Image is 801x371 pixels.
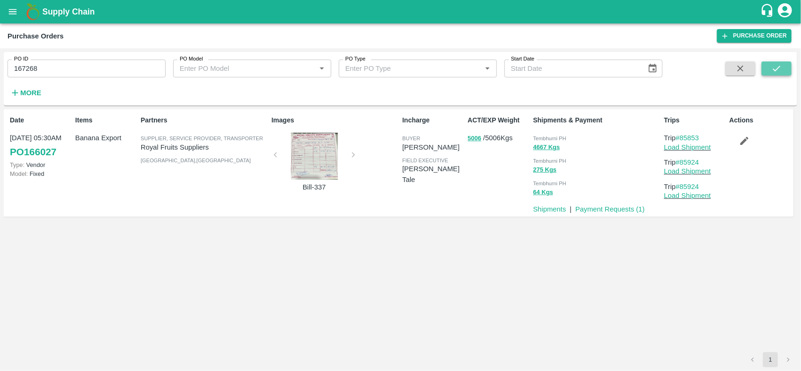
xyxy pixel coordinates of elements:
[533,136,566,141] span: Tembhurni PH
[676,183,699,190] a: #85924
[481,62,494,75] button: Open
[777,2,793,22] div: account of current user
[664,144,711,151] a: Load Shipment
[664,115,725,125] p: Trips
[141,115,268,125] p: Partners
[176,62,301,75] input: Enter PO Model
[342,62,466,75] input: Enter PO Type
[664,182,725,192] p: Trip
[141,142,268,152] p: Royal Fruits Suppliers
[533,205,566,213] a: Shipments
[676,159,699,166] a: #85924
[316,62,328,75] button: Open
[644,60,662,77] button: Choose date
[10,133,71,143] p: [DATE] 05:30AM
[20,89,41,97] strong: More
[8,85,44,101] button: More
[42,7,95,16] b: Supply Chain
[468,133,481,144] button: 5006
[402,115,464,125] p: Incharge
[2,1,23,23] button: open drawer
[402,142,464,152] p: [PERSON_NAME]
[141,158,251,163] span: [GEOGRAPHIC_DATA] , [GEOGRAPHIC_DATA]
[664,167,711,175] a: Load Shipment
[664,133,725,143] p: Trip
[14,55,28,63] label: PO ID
[402,136,420,141] span: buyer
[575,205,645,213] a: Payment Requests (1)
[664,157,725,167] p: Trip
[730,115,791,125] p: Actions
[279,182,350,192] p: Bill-337
[504,60,640,77] input: Start Date
[23,2,42,21] img: logo
[10,170,28,177] span: Model:
[180,55,203,63] label: PO Model
[533,142,560,153] button: 4667 Kgs
[511,55,534,63] label: Start Date
[533,115,660,125] p: Shipments & Payment
[533,158,566,164] span: Tembhurni PH
[10,144,56,160] a: PO166027
[272,115,399,125] p: Images
[141,136,263,141] span: Supplier, Service Provider, Transporter
[75,133,137,143] p: Banana Export
[10,115,71,125] p: Date
[664,192,711,199] a: Load Shipment
[533,181,566,186] span: Tembhurni PH
[402,164,464,185] p: [PERSON_NAME] Tale
[468,133,529,144] p: / 5006 Kgs
[10,161,24,168] span: Type:
[676,134,699,142] a: #85853
[533,165,557,175] button: 275 Kgs
[468,115,529,125] p: ACT/EXP Weight
[744,352,797,367] nav: pagination navigation
[10,169,71,178] p: Fixed
[8,60,166,77] input: Enter PO ID
[402,158,448,163] span: field executive
[533,187,553,198] button: 64 Kgs
[75,115,137,125] p: Items
[566,200,572,214] div: |
[345,55,366,63] label: PO Type
[763,352,778,367] button: page 1
[10,160,71,169] p: Vendor
[42,5,760,18] a: Supply Chain
[8,30,64,42] div: Purchase Orders
[760,3,777,20] div: customer-support
[717,29,792,43] a: Purchase Order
